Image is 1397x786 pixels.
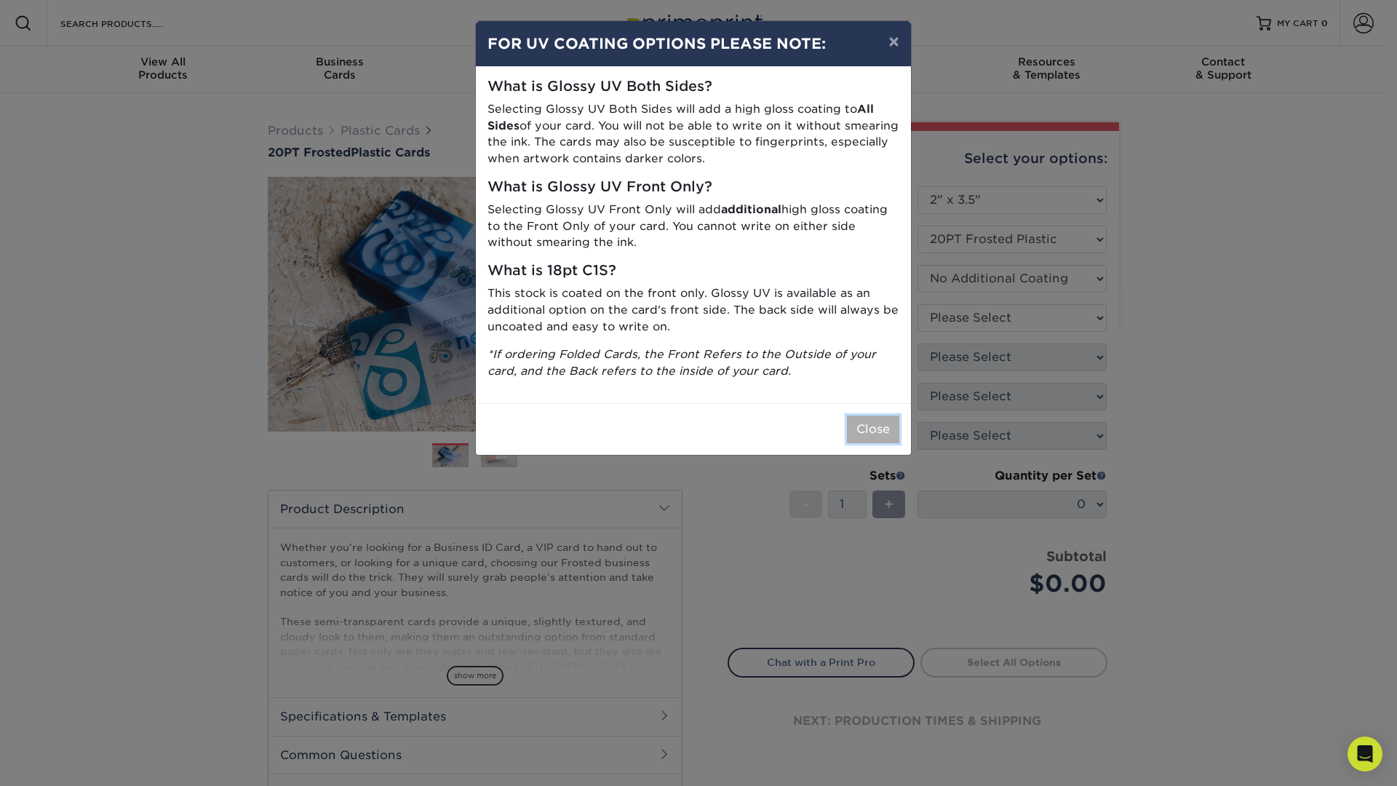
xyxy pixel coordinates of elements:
button: Close [847,416,899,443]
h5: What is Glossy UV Front Only? [487,179,899,196]
strong: All Sides [487,102,874,132]
i: *If ordering Folded Cards, the Front Refers to the Outside of your card, and the Back refers to t... [487,347,876,378]
p: Selecting Glossy UV Both Sides will add a high gloss coating to of your card. You will not be abl... [487,101,899,167]
h5: What is Glossy UV Both Sides? [487,79,899,95]
p: Selecting Glossy UV Front Only will add high gloss coating to the Front Only of your card. You ca... [487,202,899,251]
div: Open Intercom Messenger [1348,737,1382,771]
button: × [877,21,910,62]
p: This stock is coated on the front only. Glossy UV is available as an additional option on the car... [487,285,899,335]
strong: additional [721,202,781,216]
h5: What is 18pt C1S? [487,263,899,279]
h4: FOR UV COATING OPTIONS PLEASE NOTE: [487,33,899,55]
